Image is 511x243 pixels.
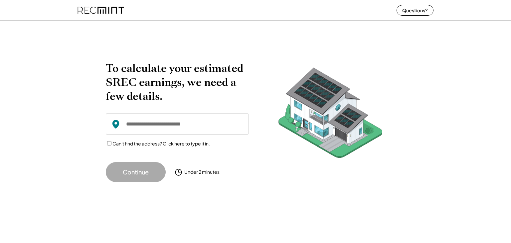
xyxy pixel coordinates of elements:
[78,1,124,19] img: recmint-logotype%403x%20%281%29.jpeg
[265,61,395,168] img: RecMintArtboard%207.png
[106,162,166,182] button: Continue
[112,140,210,146] label: Can't find the address? Click here to type it in.
[397,5,433,16] button: Questions?
[106,61,249,103] h2: To calculate your estimated SREC earnings, we need a few details.
[184,169,220,175] div: Under 2 minutes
